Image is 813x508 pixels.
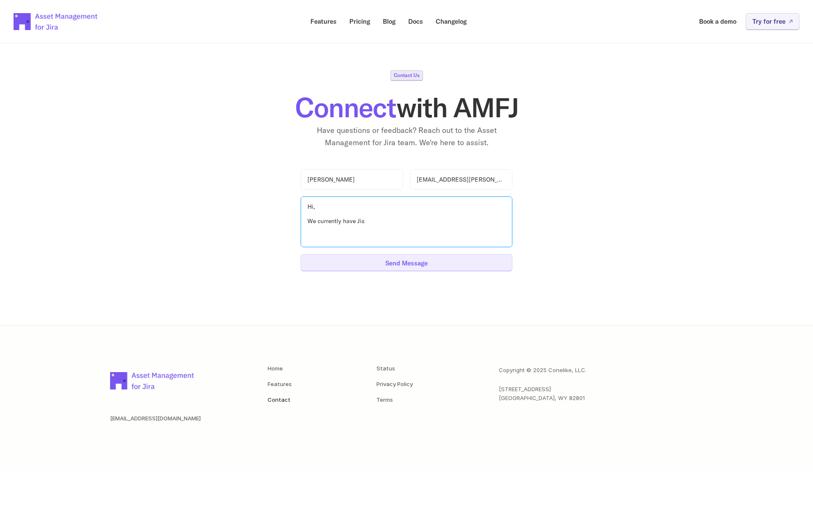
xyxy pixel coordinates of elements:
[394,73,420,78] p: Contact Us
[436,18,467,25] p: Changelog
[304,13,343,30] a: Features
[699,18,736,25] p: Book a demo
[301,254,512,271] button: Send Message
[383,18,395,25] p: Blog
[268,365,283,372] a: Home
[301,169,403,190] input: Name
[295,90,396,124] span: Connect
[376,365,395,372] a: Status
[430,13,473,30] a: Changelog
[377,13,401,30] a: Blog
[301,124,512,149] p: Have questions or feedback? Reach out to the Asset Management for Jira team. We're here to assist.
[385,260,428,266] p: Send Message
[499,386,551,392] span: [STREET_ADDRESS]
[268,381,292,387] a: Features
[746,13,799,30] a: Try for free
[110,415,201,422] a: [EMAIL_ADDRESS][DOMAIN_NAME]
[693,13,742,30] a: Book a demo
[343,13,376,30] a: Pricing
[349,18,370,25] p: Pricing
[402,13,429,30] a: Docs
[310,18,337,25] p: Features
[410,169,512,190] input: Email
[268,396,290,403] a: Contact
[376,396,393,403] a: Terms
[408,18,423,25] p: Docs
[376,381,413,387] a: Privacy Policy
[499,395,585,401] span: [GEOGRAPHIC_DATA], WY 82801
[752,18,785,25] p: Try for free
[237,94,576,121] h1: with AMFJ
[499,366,586,375] p: Copyright © 2025 Conelike, LLC.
